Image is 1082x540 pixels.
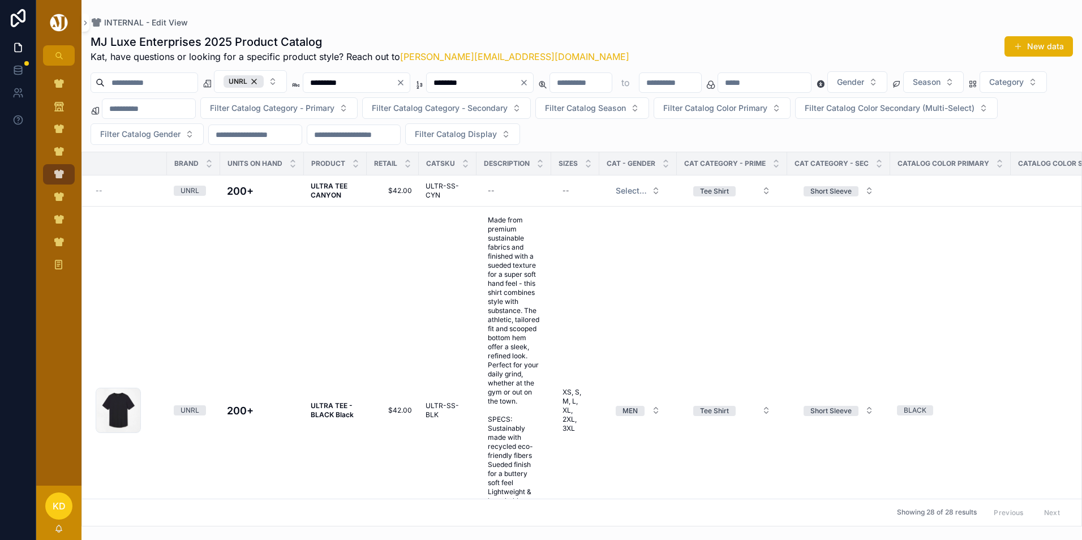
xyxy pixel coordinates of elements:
div: MEN [622,406,638,416]
button: Select Button [684,400,780,421]
button: Select Button [795,400,883,421]
div: Short Sleeve [810,406,852,416]
strong: ULTRA TEE - BLACK Black [311,401,354,419]
a: $42.00 [373,406,412,415]
button: Select Button [362,97,531,119]
span: CATSKU [426,159,455,168]
div: UNRL [181,186,199,196]
button: Select Button [535,97,649,119]
button: Unselect SHORT_SLEEVE [804,185,858,196]
button: Select Button [795,181,883,201]
div: scrollable content [36,66,81,290]
a: 200+ [227,183,297,199]
span: Retail [374,159,397,168]
span: CAT - GENDER [607,159,655,168]
a: -- [483,182,544,200]
a: XS, S, M, L, XL, 2XL, 3XL [558,383,592,438]
button: Select Button [795,97,998,119]
span: INTERNAL - Edit View [104,17,188,28]
a: Select Button [606,400,670,421]
span: Filter Catalog Season [545,102,626,114]
button: Select Button [200,97,358,119]
button: Unselect TEE_SHIRT [693,405,736,416]
a: ULTRA TEE - BLACK Black [311,401,360,419]
button: Unselect TEE_SHIRT [693,185,736,196]
span: Filter Catalog Color Primary [663,102,767,114]
a: Select Button [794,400,883,421]
button: Select Button [654,97,791,119]
button: Unselect SHORT_SLEEVE [804,405,858,416]
span: Brand [174,159,199,168]
a: -- [558,182,592,200]
div: UNRL [181,405,199,415]
h1: MJ Luxe Enterprises 2025 Product Catalog [91,34,629,50]
span: Filter Catalog Color Secondary (Multi-Select) [805,102,974,114]
div: Tee Shirt [700,406,729,416]
div: UNRL [224,75,264,88]
button: Select Button [607,181,669,201]
span: Filter Catalog Category - Secondary [372,102,508,114]
span: -- [96,186,102,195]
a: Select Button [684,400,780,421]
a: Select Button [606,180,670,202]
p: to [621,76,630,89]
button: Select Button [405,123,520,145]
span: Season [913,76,941,88]
span: SIZES [559,159,578,168]
span: Description [484,159,530,168]
button: Select Button [980,71,1047,93]
button: New data [1004,36,1073,57]
span: Product [311,159,345,168]
a: Select Button [794,180,883,202]
div: BLACK [904,405,926,415]
span: CAT CATEGORY - PRIME [684,159,766,168]
span: Kat, have questions or looking for a specific product style? Reach out to [91,50,629,63]
a: INTERNAL - Edit View [91,17,188,28]
a: Select Button [684,180,780,202]
div: Tee Shirt [700,186,729,196]
span: CAT CATEGORY - SEC [795,159,869,168]
button: Select Button [607,400,669,421]
button: Select Button [827,71,887,93]
span: Gender [837,76,864,88]
button: Select Button [903,71,964,93]
a: ULTRA TEE CANYON [311,182,360,200]
button: Clear [396,78,410,87]
span: Filter Catalog Display [415,128,497,140]
button: Select Button [214,70,287,93]
span: Units On Hand [227,159,282,168]
span: Filter Catalog Category - Primary [210,102,334,114]
a: ULTR-SS-CYN [426,182,470,200]
img: App logo [48,14,70,32]
a: -- [96,186,160,195]
span: Category [989,76,1024,88]
a: ULTR-SS-BLK [426,401,470,419]
div: -- [488,186,495,195]
button: Unselect UNRL [224,75,264,88]
a: 200+ [227,403,297,418]
button: Clear [519,78,533,87]
span: Filter Catalog Gender [100,128,181,140]
span: Catalog Color Primary [898,159,989,168]
a: BLACK [897,405,1004,415]
span: Select a Catalog Gender [616,185,647,196]
div: Short Sleeve [810,186,852,196]
button: Select Button [684,181,780,201]
span: Showing 28 of 28 results [897,508,977,517]
button: Select Button [91,123,204,145]
a: UNRL [174,186,213,196]
span: KD [53,499,66,513]
a: UNRL [174,405,213,415]
span: XS, S, M, L, XL, 2XL, 3XL [563,388,588,433]
a: [PERSON_NAME][EMAIL_ADDRESS][DOMAIN_NAME] [400,51,629,62]
strong: ULTRA TEE CANYON [311,182,349,199]
a: $42.00 [373,186,412,195]
div: -- [563,186,569,195]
